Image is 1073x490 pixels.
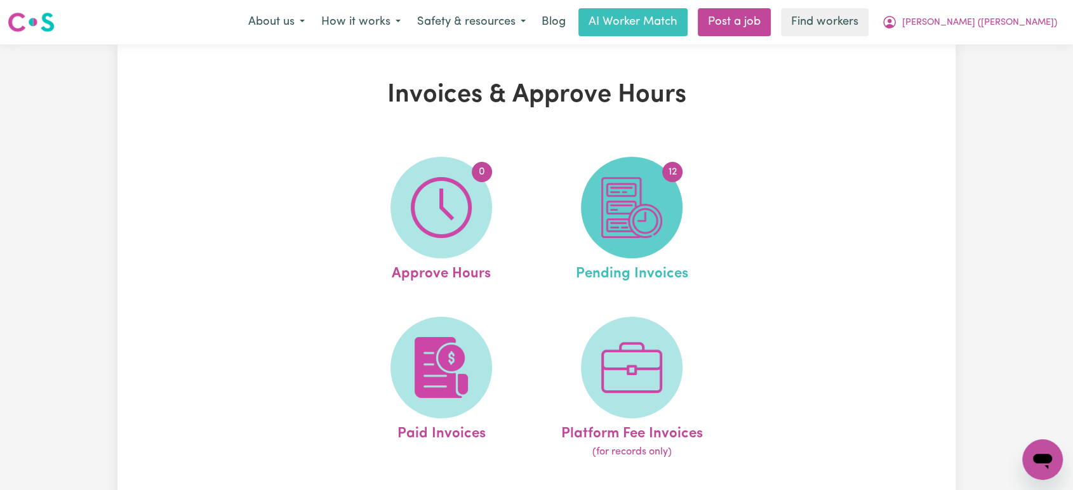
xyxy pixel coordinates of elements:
[409,9,534,36] button: Safety & resources
[397,418,485,445] span: Paid Invoices
[472,162,492,182] span: 0
[350,317,533,460] a: Paid Invoices
[575,258,688,285] span: Pending Invoices
[662,162,683,182] span: 12
[350,157,533,285] a: Approve Hours
[313,9,409,36] button: How it works
[592,444,671,460] span: (for records only)
[902,16,1057,30] span: [PERSON_NAME] ([PERSON_NAME])
[540,157,723,285] a: Pending Invoices
[240,9,313,36] button: About us
[265,80,808,110] h1: Invoices & Approve Hours
[8,11,55,34] img: Careseekers logo
[540,317,723,460] a: Platform Fee Invoices(for records only)
[1022,439,1063,480] iframe: Button to launch messaging window
[874,9,1065,36] button: My Account
[392,258,491,285] span: Approve Hours
[781,8,869,36] a: Find workers
[8,8,55,37] a: Careseekers logo
[578,8,688,36] a: AI Worker Match
[534,8,573,36] a: Blog
[698,8,771,36] a: Post a job
[561,418,702,445] span: Platform Fee Invoices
